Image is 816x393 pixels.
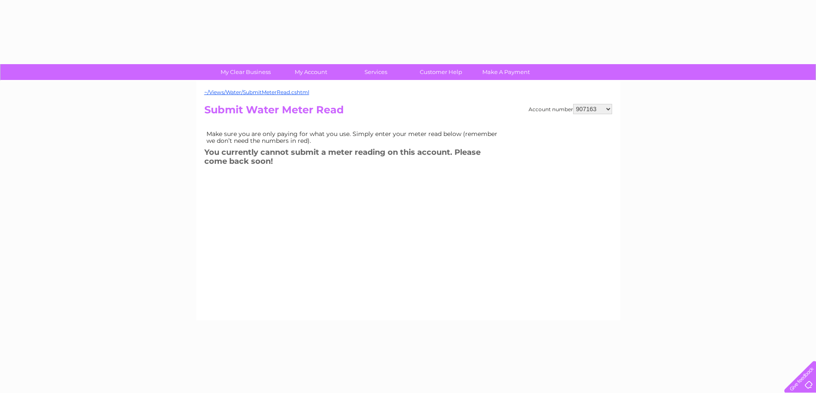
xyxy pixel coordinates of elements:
a: Make A Payment [471,64,541,80]
td: Make sure you are only paying for what you use. Simply enter your meter read below (remember we d... [204,128,504,146]
div: Account number [529,104,612,114]
a: ~/Views/Water/SubmitMeterRead.cshtml [204,89,309,95]
a: Services [341,64,411,80]
h2: Submit Water Meter Read [204,104,612,120]
a: Customer Help [406,64,476,80]
a: My Account [275,64,346,80]
h3: You currently cannot submit a meter reading on this account. Please come back soon! [204,146,504,170]
a: My Clear Business [210,64,281,80]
